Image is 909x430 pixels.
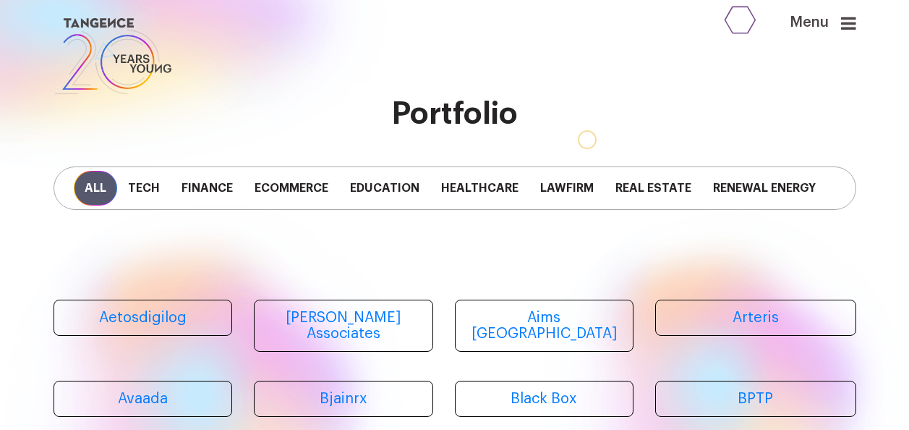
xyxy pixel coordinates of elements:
[171,171,244,206] span: Finance
[117,171,171,206] span: Tech
[529,171,605,206] span: Lawfirm
[455,381,634,417] a: Black Box
[339,171,430,206] span: Education
[54,300,233,336] a: Aetosdigilog
[254,381,433,417] a: Bjainrx
[605,171,702,206] span: Real Estate
[430,171,529,206] span: Healthcare
[54,97,856,130] h2: Portfolio
[702,171,827,206] span: Renewal Energy
[54,381,233,417] a: Avaada
[827,171,907,206] span: Staffing
[655,300,856,336] a: Arteris
[244,171,339,206] span: Ecommerce
[54,14,174,98] img: logo SVG
[655,381,856,417] a: BPTP
[74,171,117,206] span: All
[254,300,433,352] a: [PERSON_NAME] Associates
[455,300,634,352] a: Aims [GEOGRAPHIC_DATA]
